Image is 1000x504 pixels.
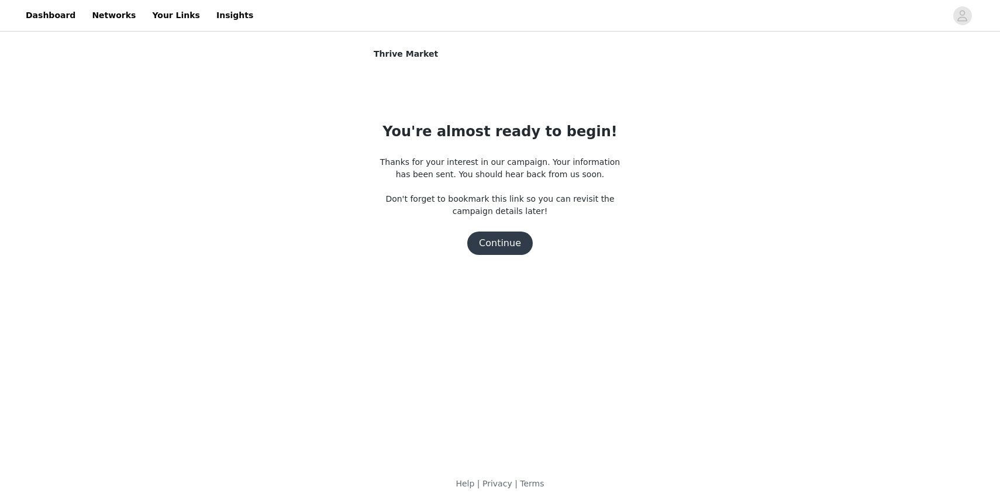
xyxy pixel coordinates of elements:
[456,479,474,488] a: Help
[209,2,260,29] a: Insights
[482,479,512,488] a: Privacy
[515,479,518,488] span: |
[520,479,544,488] a: Terms
[467,232,533,255] button: Continue
[957,6,968,25] div: avatar
[374,156,626,218] p: Thanks for your interest in our campaign. Your information has been sent. You should hear back fr...
[382,121,617,142] h1: You're almost ready to begin!
[477,479,480,488] span: |
[85,2,143,29] a: Networks
[374,48,438,60] span: Thrive Market
[19,2,82,29] a: Dashboard
[145,2,207,29] a: Your Links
